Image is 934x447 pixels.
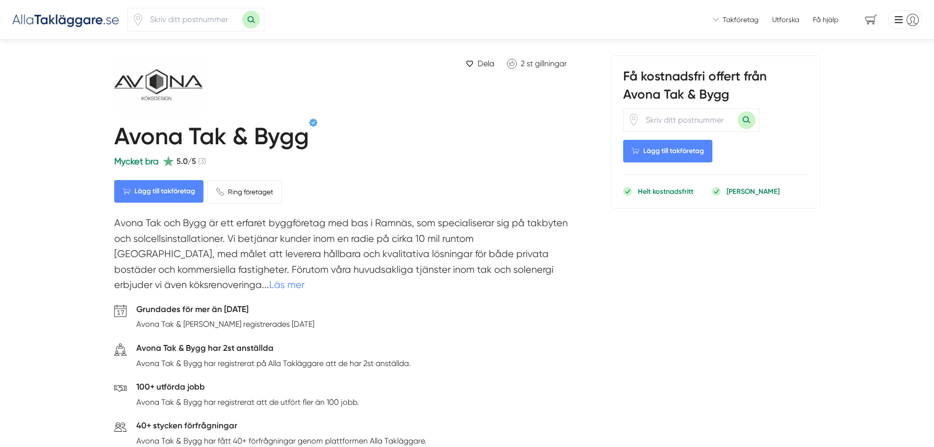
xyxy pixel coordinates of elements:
[628,114,640,126] svg: Pin / Karta
[136,357,411,369] p: Avona Tak & Bygg har registrerat på Alla Takläggare att de har 2st anställda.
[114,122,309,155] h1: Avona Tak & Bygg
[136,318,314,330] p: Avona Tak & [PERSON_NAME] registrerades [DATE]
[813,15,838,25] span: Få hjälp
[136,435,427,447] p: Avona Tak & Bygg har fått 40+ förfrågningar genom plattformen Alla Takläggare.
[462,55,498,72] a: Dela
[309,118,318,127] span: Verifierat av Ulf Zoran Djukic
[623,68,808,108] h3: Få kostnadsfri offert från Avona Tak & Bygg
[114,55,222,114] img: Logotyp Avona Tak & Bygg
[144,8,242,31] input: Skriv ditt postnummer
[136,342,411,357] h5: Avona Tak & Bygg har 2st anställda
[723,15,758,25] span: Takföretag
[738,111,756,129] button: Sök med postnummer
[114,180,203,203] : Lägg till takföretag
[136,380,359,396] h5: 100+ utförda jobb
[628,114,640,126] span: Klicka för att använda din position.
[527,59,567,68] span: st gillningar
[858,11,884,28] span: navigation-cart
[502,55,572,72] a: Klicka för att gilla Avona Tak & Bygg
[727,186,780,196] p: [PERSON_NAME]
[478,57,494,70] span: Dela
[207,180,282,204] a: Ring företaget
[638,186,693,196] p: Helt kostnadsfritt
[136,303,314,318] h5: Grundades för mer än [DATE]
[132,14,144,26] svg: Pin / Karta
[114,156,158,166] span: Mycket bra
[228,186,273,197] span: Ring företaget
[114,215,572,298] p: Avona Tak och Bygg är ett erfaret byggföretag med bas i Ramnäs, som specialiserar sig på takbyten...
[623,140,712,162] : Lägg till takföretag
[198,155,206,167] span: (3)
[242,11,260,28] button: Sök med postnummer
[132,14,144,26] span: Klicka för att använda din position.
[12,11,120,27] img: Alla Takläggare
[772,15,799,25] a: Utforska
[177,155,196,167] span: 5.0/5
[136,396,359,408] p: Avona Tak & Bygg har registrerat att de utfört fler än 100 jobb.
[521,59,525,68] span: 2
[136,419,427,435] h5: 40+ stycken förfrågningar
[640,109,738,131] input: Skriv ditt postnummer
[269,279,304,290] a: Läs mer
